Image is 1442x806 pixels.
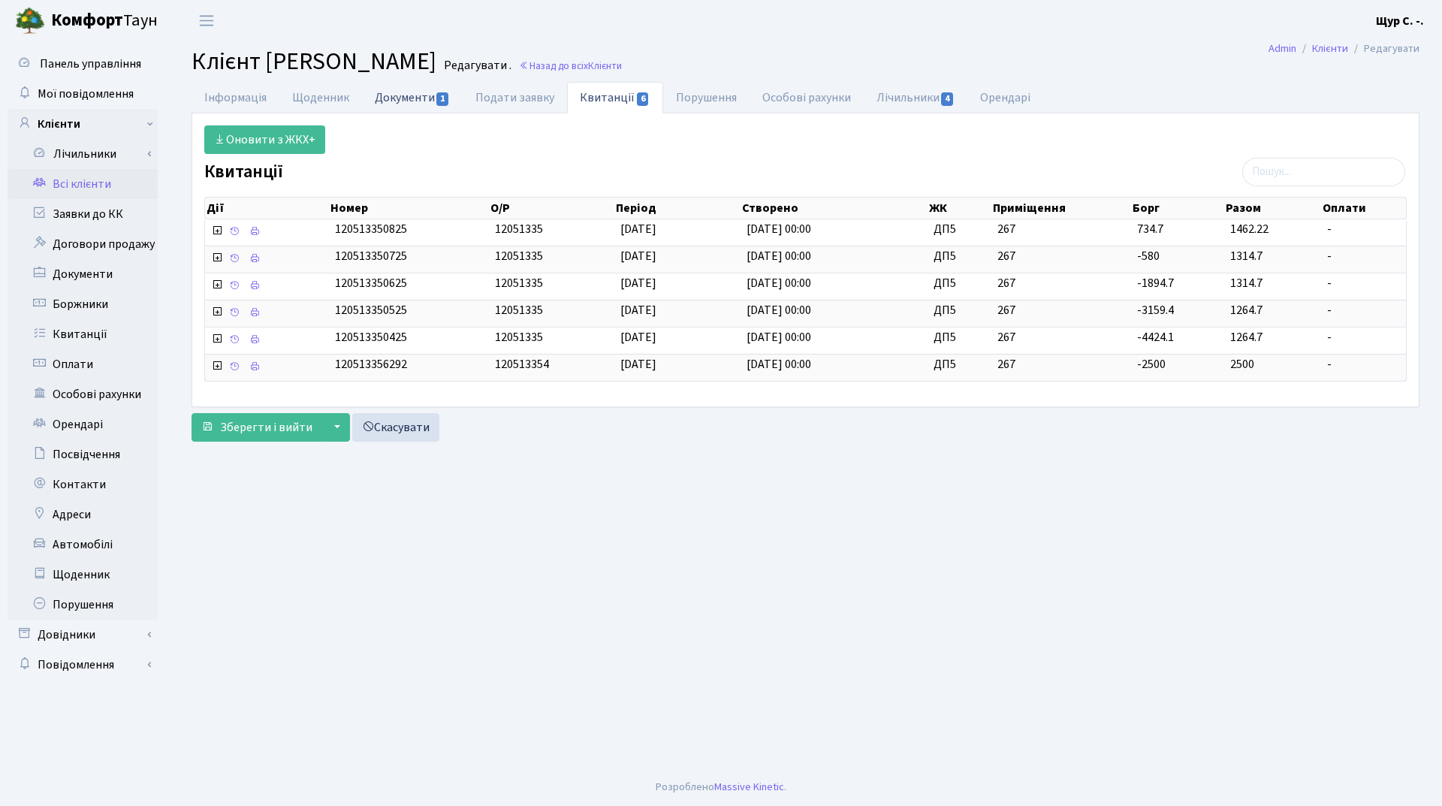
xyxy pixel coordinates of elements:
[38,86,134,102] span: Мої повідомлення
[934,248,985,265] span: ДП5
[8,259,158,289] a: Документи
[1230,275,1263,291] span: 1314.7
[663,82,750,113] a: Порушення
[620,275,656,291] span: [DATE]
[220,419,312,436] span: Зберегти і вийти
[1312,41,1348,56] a: Клієнти
[1137,221,1163,237] span: 734.7
[8,49,158,79] a: Панель управління
[463,82,567,113] a: Подати заявку
[991,198,1131,219] th: Приміщення
[8,199,158,229] a: Заявки до КК
[51,8,158,34] span: Таун
[8,349,158,379] a: Оплати
[335,221,407,237] span: 120513350825
[934,275,985,292] span: ДП5
[1327,302,1400,319] span: -
[1246,33,1442,65] nav: breadcrumb
[934,302,985,319] span: ДП5
[1137,248,1160,264] span: -580
[329,198,489,219] th: Номер
[8,620,158,650] a: Довідники
[620,302,656,318] span: [DATE]
[997,221,1125,238] span: 267
[17,139,158,169] a: Лічильники
[205,198,329,219] th: Дії
[941,92,953,106] span: 4
[8,169,158,199] a: Всі клієнти
[51,8,123,32] b: Комфорт
[192,413,322,442] button: Зберегти і вийти
[1348,41,1419,57] li: Редагувати
[8,590,158,620] a: Порушення
[8,500,158,530] a: Адреси
[204,162,283,183] label: Квитанції
[864,82,967,113] a: Лічильники
[495,275,543,291] span: 12051335
[747,221,811,237] span: [DATE] 00:00
[997,275,1125,292] span: 267
[335,248,407,264] span: 120513350725
[1137,302,1174,318] span: -3159.4
[335,356,407,373] span: 120513356292
[495,356,549,373] span: 120513354
[620,248,656,264] span: [DATE]
[747,329,811,346] span: [DATE] 00:00
[192,44,436,79] span: Клієнт [PERSON_NAME]
[362,82,463,113] a: Документи
[436,92,448,106] span: 1
[747,275,811,291] span: [DATE] 00:00
[352,413,439,442] a: Скасувати
[997,329,1125,346] span: 267
[8,319,158,349] a: Квитанції
[8,530,158,560] a: Автомобілі
[1376,12,1424,30] a: Щур С. -.
[934,356,985,373] span: ДП5
[714,779,784,795] a: Massive Kinetic
[15,6,45,36] img: logo.png
[495,329,543,346] span: 12051335
[747,356,811,373] span: [DATE] 00:00
[1327,356,1400,373] span: -
[1131,198,1224,219] th: Борг
[656,779,786,795] div: Розроблено .
[620,356,656,373] span: [DATE]
[8,650,158,680] a: Повідомлення
[335,302,407,318] span: 120513350525
[489,198,614,219] th: О/Р
[928,198,991,219] th: ЖК
[8,79,158,109] a: Мої повідомлення
[335,329,407,346] span: 120513350425
[1230,221,1269,237] span: 1462.22
[1327,221,1400,238] span: -
[588,59,622,73] span: Клієнти
[934,329,985,346] span: ДП5
[8,409,158,439] a: Орендарі
[1376,13,1424,29] b: Щур С. -.
[1327,248,1400,265] span: -
[495,302,543,318] span: 12051335
[967,82,1043,113] a: Орендарі
[1137,356,1166,373] span: -2500
[8,439,158,469] a: Посвідчення
[997,302,1125,319] span: 267
[1269,41,1296,56] a: Admin
[1230,302,1263,318] span: 1264.7
[567,82,662,113] a: Квитанції
[614,198,740,219] th: Період
[741,198,928,219] th: Створено
[1230,248,1263,264] span: 1314.7
[8,229,158,259] a: Договори продажу
[204,125,325,154] a: Оновити з ЖКХ+
[750,82,864,113] a: Особові рахунки
[620,221,656,237] span: [DATE]
[1137,329,1174,346] span: -4424.1
[8,289,158,319] a: Боржники
[747,248,811,264] span: [DATE] 00:00
[8,379,158,409] a: Особові рахунки
[1242,158,1405,186] input: Пошук...
[495,248,543,264] span: 12051335
[495,221,543,237] span: 12051335
[188,8,225,33] button: Переключити навігацію
[1137,275,1174,291] span: -1894.7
